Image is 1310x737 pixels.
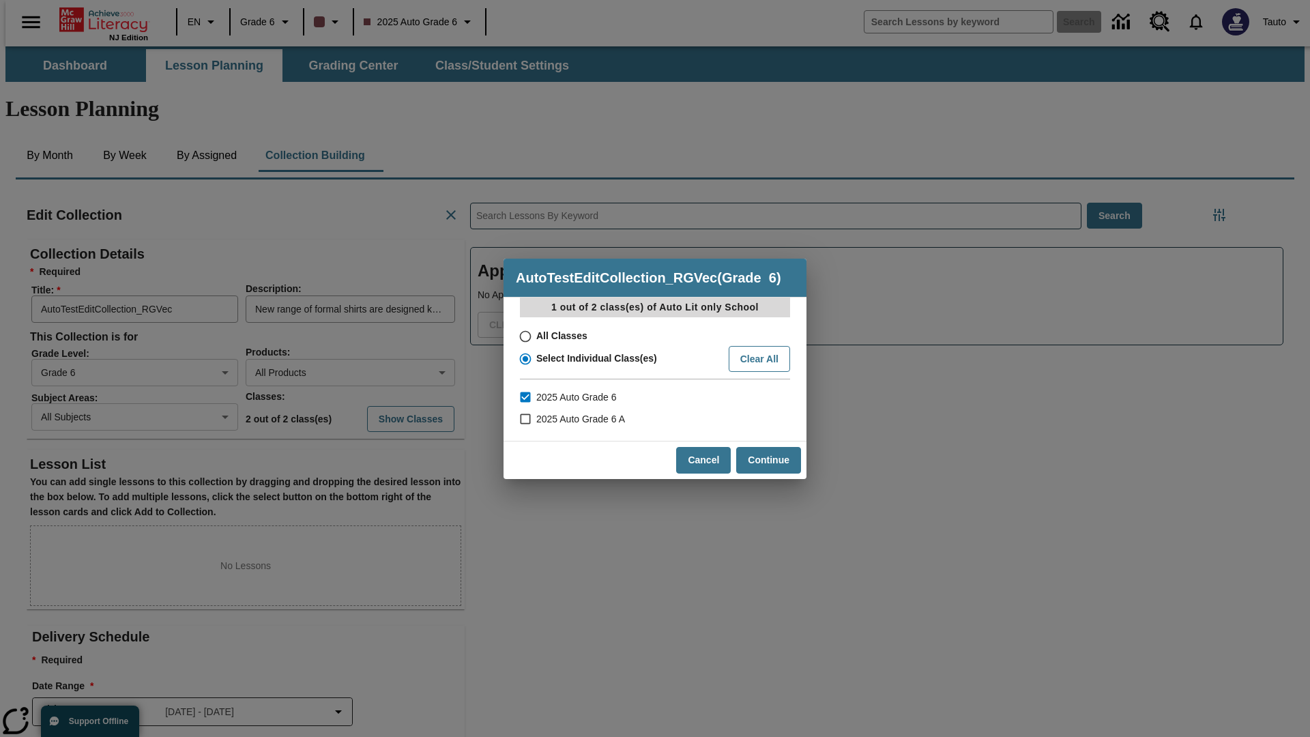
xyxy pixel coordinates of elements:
p: 1 out of 2 class(es) of Auto Lit only School [520,298,790,317]
span: Select Individual Class(es) [536,351,657,366]
button: Clear All [729,346,790,373]
span: 2025 Auto Grade 6 [536,390,617,405]
button: Cancel [676,447,731,474]
button: Continue [736,447,801,474]
span: 2025 Auto Grade 6 A [536,412,625,427]
h2: AutoTestEditCollection_RGVec ( Grade 6 ) [504,259,806,297]
span: All Classes [536,329,587,343]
